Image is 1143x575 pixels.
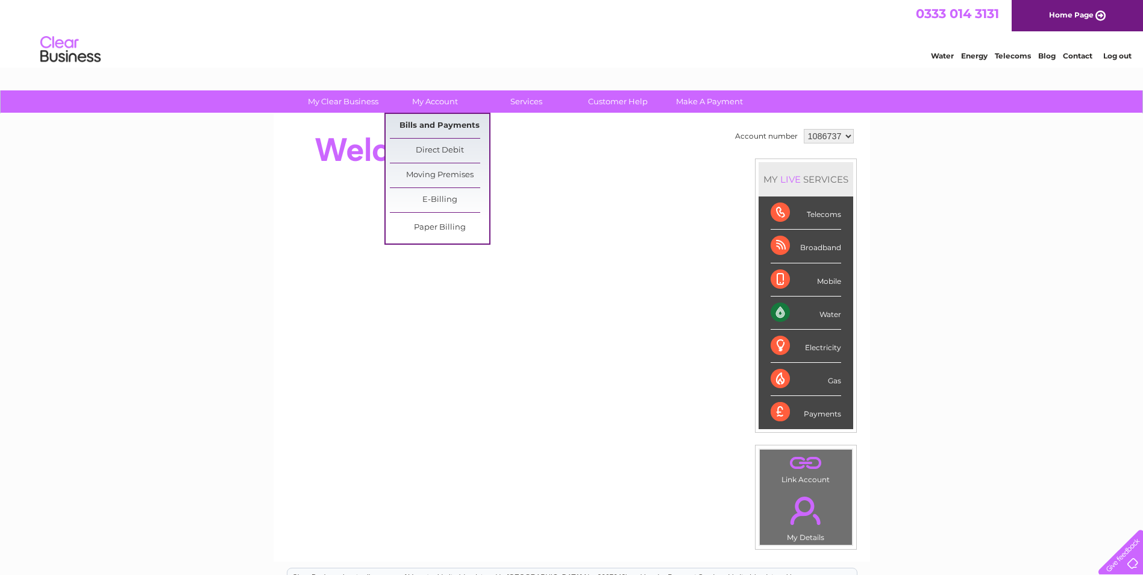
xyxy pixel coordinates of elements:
[759,486,853,545] td: My Details
[390,139,489,163] a: Direct Debit
[477,90,576,113] a: Services
[390,163,489,187] a: Moving Premises
[961,51,988,60] a: Energy
[1038,51,1056,60] a: Blog
[732,126,801,146] td: Account number
[763,489,849,532] a: .
[778,174,803,185] div: LIVE
[390,114,489,138] a: Bills and Payments
[771,297,841,330] div: Water
[759,162,853,196] div: MY SERVICES
[931,51,954,60] a: Water
[390,216,489,240] a: Paper Billing
[1063,51,1092,60] a: Contact
[771,363,841,396] div: Gas
[660,90,759,113] a: Make A Payment
[916,6,999,21] a: 0333 014 3131
[771,330,841,363] div: Electricity
[759,449,853,487] td: Link Account
[995,51,1031,60] a: Telecoms
[771,396,841,429] div: Payments
[771,230,841,263] div: Broadband
[293,90,393,113] a: My Clear Business
[1103,51,1132,60] a: Log out
[390,188,489,212] a: E-Billing
[568,90,668,113] a: Customer Help
[771,196,841,230] div: Telecoms
[40,31,101,68] img: logo.png
[763,453,849,474] a: .
[771,263,841,297] div: Mobile
[287,7,857,58] div: Clear Business is a trading name of Verastar Limited (registered in [GEOGRAPHIC_DATA] No. 3667643...
[385,90,484,113] a: My Account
